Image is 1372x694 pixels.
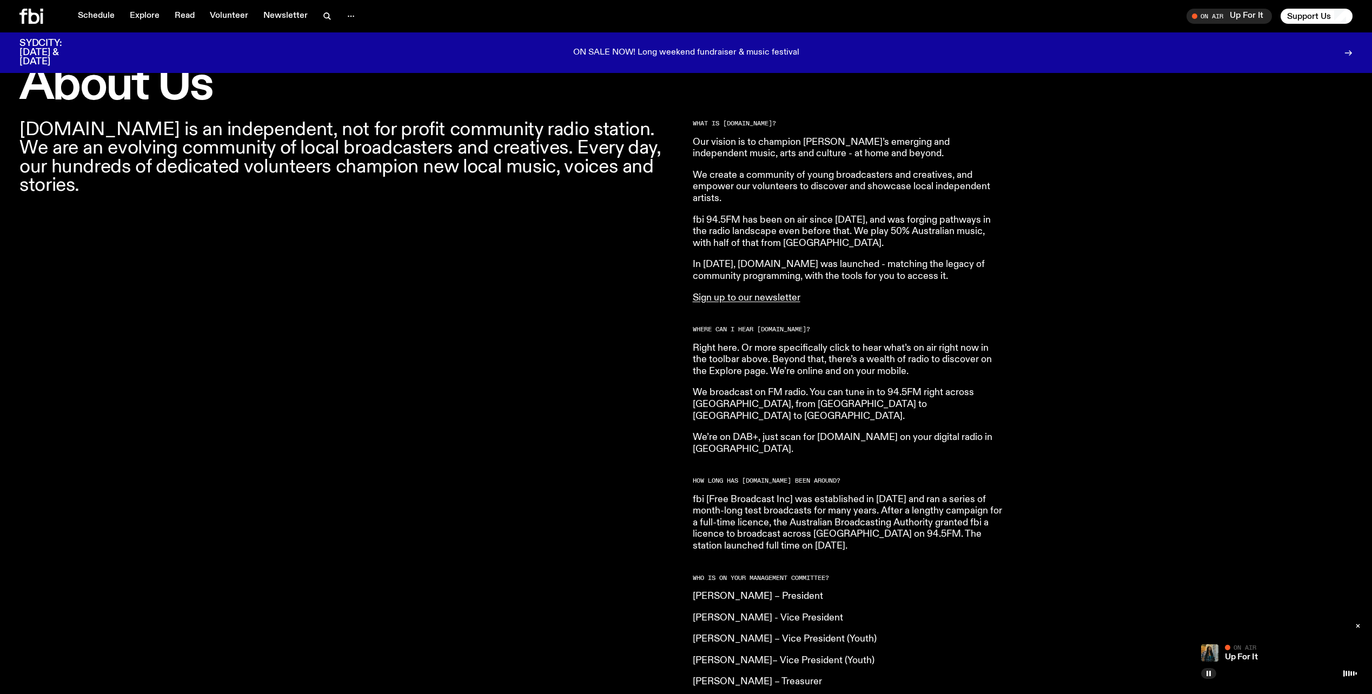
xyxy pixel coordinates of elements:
h2: How long has [DOMAIN_NAME] been around? [693,478,1004,484]
a: Up For It [1225,653,1258,662]
p: [PERSON_NAME]– Vice President (Youth) [693,655,1004,667]
p: Our vision is to champion [PERSON_NAME]’s emerging and independent music, arts and culture - at h... [693,137,1004,160]
p: Right here. Or more specifically click to hear what’s on air right now in the toolbar above. Beyo... [693,343,1004,378]
p: fbi [Free Broadcast Inc] was established in [DATE] and ran a series of month-long test broadcasts... [693,494,1004,552]
h1: About Us [19,64,680,108]
img: Ify - a Brown Skin girl with black braided twists, looking up to the side with her tongue stickin... [1201,644,1218,662]
p: ON SALE NOW! Long weekend fundraiser & music festival [573,48,799,58]
p: We create a community of young broadcasters and creatives, and empower our volunteers to discover... [693,170,1004,205]
a: Schedule [71,9,121,24]
h2: What is [DOMAIN_NAME]? [693,121,1004,126]
p: [PERSON_NAME] – Vice President (Youth) [693,633,1004,645]
a: Read [168,9,201,24]
p: We broadcast on FM radio. You can tune in to 94.5FM right across [GEOGRAPHIC_DATA], from [GEOGRAP... [693,387,1004,422]
h2: Who is on your management committee? [693,575,1004,581]
span: Support Us [1287,11,1331,21]
button: On AirUp For It [1187,9,1272,24]
p: We’re on DAB+, just scan for [DOMAIN_NAME] on your digital radio in [GEOGRAPHIC_DATA]. [693,432,1004,455]
a: Sign up to our newsletter [693,293,800,303]
p: In [DATE], [DOMAIN_NAME] was launched - matching the legacy of community programming, with the to... [693,259,1004,282]
p: [PERSON_NAME] - Vice President [693,612,1004,624]
a: Newsletter [257,9,314,24]
button: Support Us [1281,9,1353,24]
a: Volunteer [203,9,255,24]
h3: SYDCITY: [DATE] & [DATE] [19,39,89,66]
span: On Air [1234,644,1256,651]
p: fbi 94.5FM has been on air since [DATE], and was forging pathways in the radio landscape even bef... [693,215,1004,250]
p: [PERSON_NAME] – Treasurer [693,676,1004,688]
h2: Where can I hear [DOMAIN_NAME]? [693,326,1004,332]
p: [PERSON_NAME] – President [693,591,1004,603]
p: [DOMAIN_NAME] is an independent, not for profit community radio station. We are an evolving commu... [19,121,680,195]
a: Explore [123,9,166,24]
